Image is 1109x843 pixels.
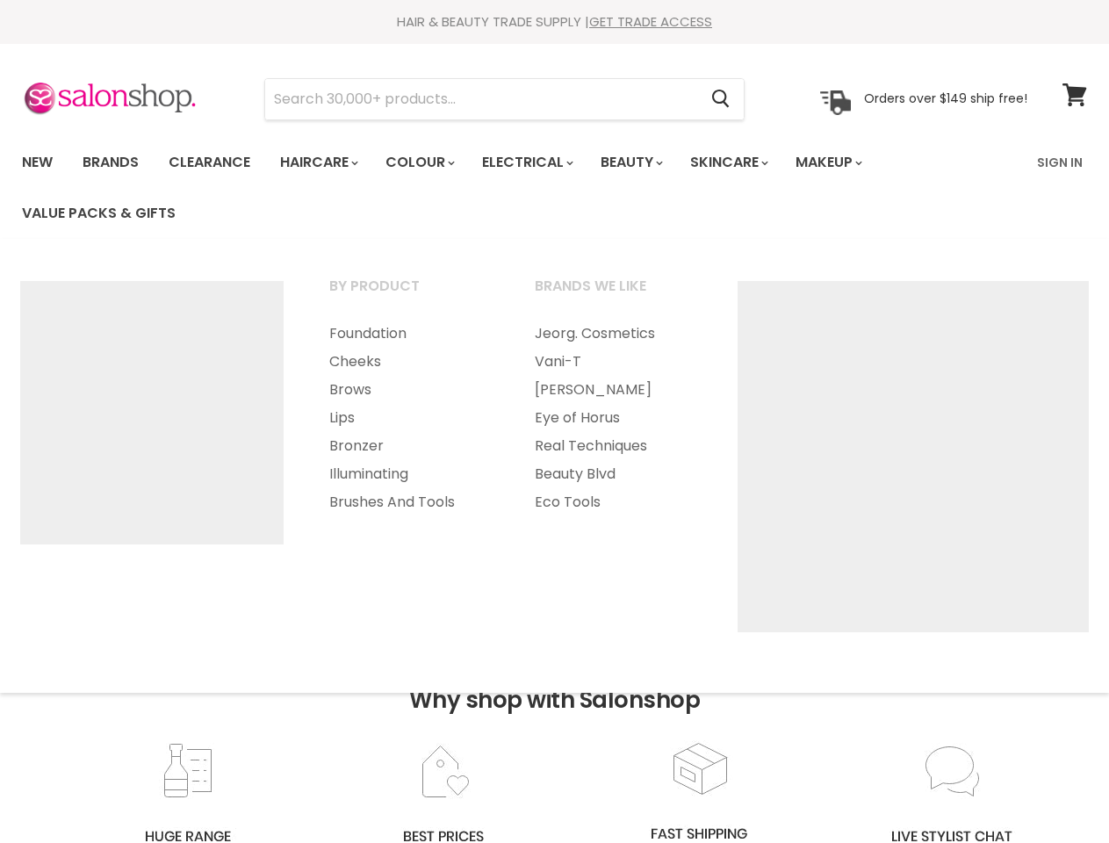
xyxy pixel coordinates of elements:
a: Beauty Blvd [513,460,715,488]
a: Brushes And Tools [307,488,509,516]
a: Haircare [267,144,369,181]
ul: Main menu [9,137,1026,239]
a: GET TRADE ACCESS [589,12,712,31]
a: Sign In [1026,144,1093,181]
form: Product [264,78,745,120]
a: Lips [307,404,509,432]
ul: Main menu [307,320,509,516]
a: Bronzer [307,432,509,460]
a: Colour [372,144,465,181]
a: Illuminating [307,460,509,488]
a: Clearance [155,144,263,181]
a: Beauty [587,144,673,181]
a: Real Techniques [513,432,715,460]
a: Skincare [677,144,779,181]
a: Jeorg. Cosmetics [513,320,715,348]
a: Cheeks [307,348,509,376]
a: Value Packs & Gifts [9,195,189,232]
a: New [9,144,66,181]
a: By Product [307,272,509,316]
a: Foundation [307,320,509,348]
button: Search [697,79,744,119]
a: Eco Tools [513,488,715,516]
a: Vani-T [513,348,715,376]
a: [PERSON_NAME] [513,376,715,404]
a: Eye of Horus [513,404,715,432]
a: Brands [69,144,152,181]
a: Makeup [782,144,873,181]
a: Electrical [469,144,584,181]
input: Search [265,79,697,119]
a: Brands we like [513,272,715,316]
p: Orders over $149 ship free! [864,90,1027,106]
a: Brows [307,376,509,404]
ul: Main menu [513,320,715,516]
